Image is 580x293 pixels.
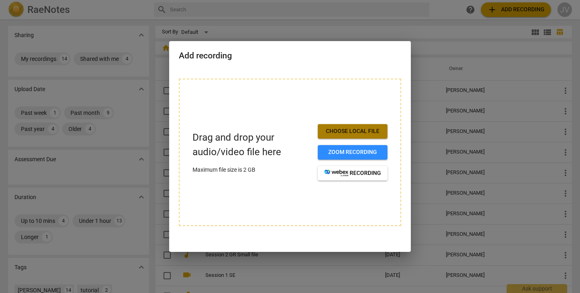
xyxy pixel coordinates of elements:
[324,169,381,177] span: recording
[179,51,401,61] h2: Add recording
[318,166,387,181] button: recording
[318,145,387,160] button: Zoom recording
[193,131,311,159] p: Drag and drop your audio/video file here
[318,124,387,139] button: Choose local file
[193,166,311,174] p: Maximum file size is 2 GB
[324,127,381,135] span: Choose local file
[324,148,381,156] span: Zoom recording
